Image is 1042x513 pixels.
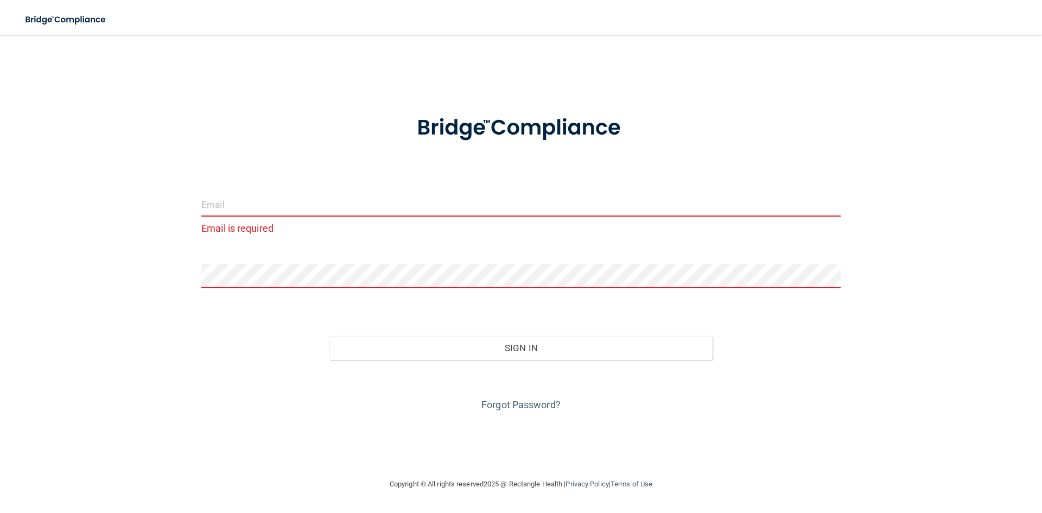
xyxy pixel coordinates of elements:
[566,480,608,488] a: Privacy Policy
[323,467,719,502] div: Copyright © All rights reserved 2025 @ Rectangle Health | |
[16,9,116,31] img: bridge_compliance_login_screen.278c3ca4.svg
[395,100,647,156] img: bridge_compliance_login_screen.278c3ca4.svg
[611,480,652,488] a: Terms of Use
[201,219,841,237] p: Email is required
[201,192,841,217] input: Email
[329,336,713,360] button: Sign In
[481,399,561,410] a: Forgot Password?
